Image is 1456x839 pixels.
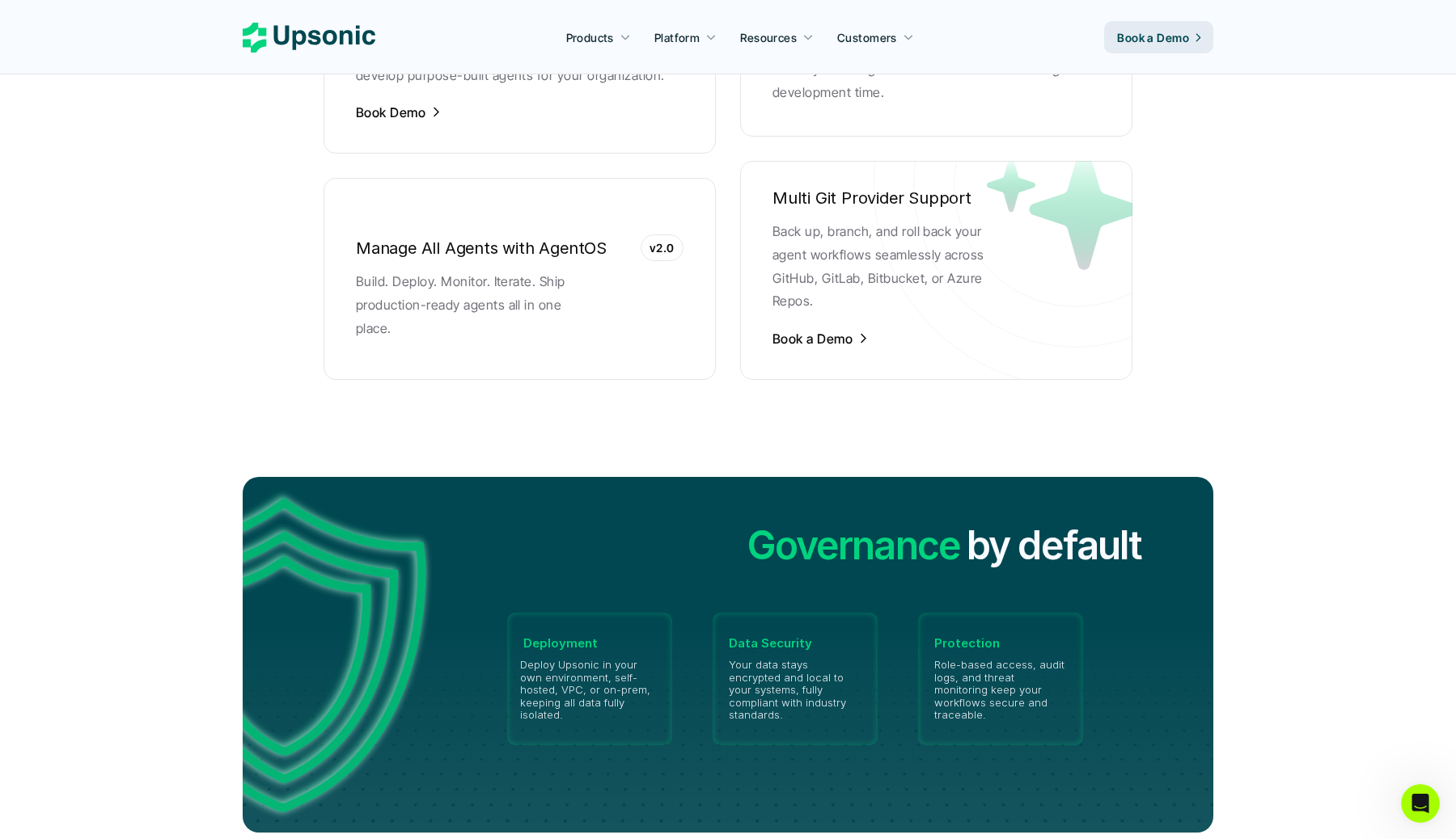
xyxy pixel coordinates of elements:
[1104,21,1213,53] a: Book a Demo
[356,234,684,262] h6: Manage All Agents with AgentOS
[520,659,659,722] p: Deploy Upsonic in your own environment, self-hosted, VPC, or on-prem, keeping all data fully isol...
[557,23,641,52] a: Products
[967,519,1141,573] h2: by default
[772,330,870,348] a: Book a Demo
[837,29,897,46] p: Customers
[934,636,1067,651] p: Protection
[1401,784,1440,823] iframe: Intercom live chat
[740,29,797,46] p: Resources
[356,103,425,121] p: Book Demo
[772,220,1015,313] p: Back up, branch, and roll back your agent workflows seamlessly across GitHub, GitLab, Bitbucket, ...
[772,57,1100,104] p: Save by reducing technical debt and decreasing development time.
[650,239,675,256] p: v2.0
[566,29,614,46] p: Products
[747,519,960,573] h2: Governance
[523,636,656,651] p: Deployment
[356,103,442,121] a: Book Demo
[934,659,1067,722] p: Role-based access, audit logs, and threat monitoring keep your workflows secure and traceable.
[772,184,1100,212] h6: Multi Git Provider Support
[1117,29,1189,46] p: Book a Demo
[729,659,861,722] p: Your data stays encrypted and local to your systems, fully compliant with industry standards.
[356,270,599,339] p: Build. Deploy. Monitor. Iterate. Ship production-ready agents all in one place.
[654,29,700,46] p: Platform
[729,636,861,651] p: Data Security
[772,330,853,348] p: Book a Demo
